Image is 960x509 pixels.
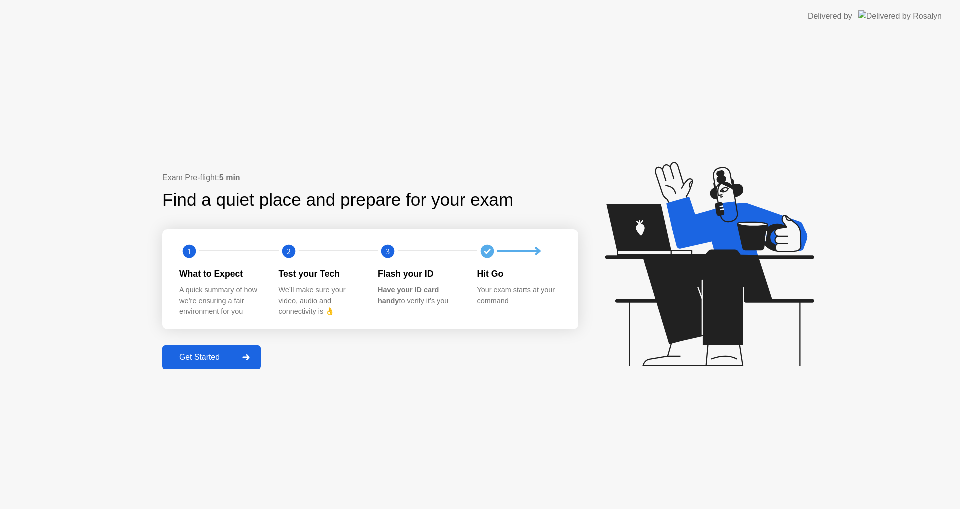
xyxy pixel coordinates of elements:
div: Your exam starts at your command [477,285,561,306]
div: Hit Go [477,267,561,280]
b: 5 min [219,173,240,182]
div: to verify it’s you [378,285,461,306]
div: Exam Pre-flight: [162,172,578,184]
div: Get Started [165,353,234,362]
button: Get Started [162,345,261,369]
img: Delivered by Rosalyn [858,10,942,22]
b: Have your ID card handy [378,286,439,305]
div: A quick summary of how we’re ensuring a fair environment for you [179,285,263,317]
text: 1 [187,246,191,256]
div: What to Expect [179,267,263,280]
div: Test your Tech [279,267,362,280]
text: 3 [386,246,390,256]
div: Find a quiet place and prepare for your exam [162,187,515,213]
text: 2 [286,246,290,256]
div: We’ll make sure your video, audio and connectivity is 👌 [279,285,362,317]
div: Delivered by [808,10,852,22]
div: Flash your ID [378,267,461,280]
